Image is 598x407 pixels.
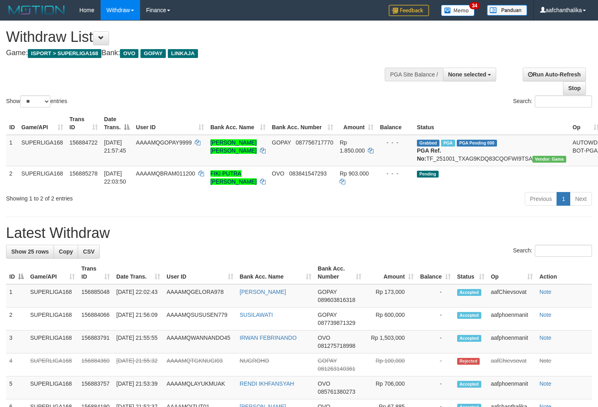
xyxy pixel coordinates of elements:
[6,166,18,189] td: 2
[6,29,391,45] h1: Withdraw List
[27,376,78,399] td: SUPERLIGA168
[318,312,337,318] span: GOPAY
[136,170,195,177] span: AAAAMQBRAM011200
[563,81,586,95] a: Stop
[113,376,163,399] td: [DATE] 21:53:39
[27,261,78,284] th: Game/API: activate to sort column ascending
[240,380,294,387] a: RENDI IKHFANSYAH
[417,284,454,308] td: -
[448,71,487,78] span: None selected
[6,225,592,241] h1: Latest Withdraw
[136,139,192,146] span: AAAAMQGOPAY9999
[417,147,441,162] b: PGA Ref. No:
[557,192,570,206] a: 1
[70,139,98,146] span: 156884722
[237,261,315,284] th: Bank Acc. Name: activate to sort column ascending
[163,284,236,308] td: AAAAMQGELORA978
[539,312,551,318] a: Note
[539,335,551,341] a: Note
[113,261,163,284] th: Date Trans.: activate to sort column ascending
[163,261,236,284] th: User ID: activate to sort column ascending
[417,171,439,178] span: Pending
[289,170,326,177] span: Copy 083841547293 to clipboard
[318,366,355,372] span: Copy 081263140361 to clipboard
[104,170,126,185] span: [DATE] 22:03:50
[318,297,355,303] span: Copy 089603816318 to clipboard
[417,140,439,147] span: Grabbed
[168,49,198,58] span: LINKAJA
[513,95,592,107] label: Search:
[488,308,536,331] td: aafphoenmanit
[11,248,49,255] span: Show 25 rows
[454,261,488,284] th: Status: activate to sort column ascending
[417,331,454,353] td: -
[78,308,113,331] td: 156884066
[365,376,417,399] td: Rp 706,000
[59,248,73,255] span: Copy
[488,331,536,353] td: aafphoenmanit
[488,376,536,399] td: aafphoenmanit
[120,49,138,58] span: OVO
[6,112,18,135] th: ID
[70,170,98,177] span: 156885278
[6,376,27,399] td: 5
[163,376,236,399] td: AAAAMQLAYUKMUAK
[6,245,54,258] a: Show 25 rows
[272,170,285,177] span: OVO
[487,5,527,16] img: panduan.png
[272,139,291,146] span: GOPAY
[66,112,101,135] th: Trans ID: activate to sort column ascending
[6,191,243,202] div: Showing 1 to 2 of 2 entries
[18,135,66,166] td: SUPERLIGA168
[457,289,481,296] span: Accepted
[318,380,330,387] span: OVO
[457,140,497,147] span: PGA Pending
[441,140,455,147] span: Marked by aafphoenmanit
[27,353,78,376] td: SUPERLIGA168
[441,5,475,16] img: Button%20Memo.svg
[6,308,27,331] td: 2
[380,138,410,147] div: - - -
[163,331,236,353] td: AAAAMQWANNANDO45
[28,49,101,58] span: ISPORT > SUPERLIGA168
[414,135,569,166] td: TF_251001_TXAG9KDQ83CQOFWI9TSA
[269,112,337,135] th: Bank Acc. Number: activate to sort column ascending
[417,376,454,399] td: -
[525,192,557,206] a: Previous
[536,261,592,284] th: Action
[457,381,481,388] span: Accepted
[457,358,480,365] span: Rejected
[570,192,592,206] a: Next
[27,308,78,331] td: SUPERLIGA168
[207,112,269,135] th: Bank Acc. Name: activate to sort column ascending
[240,312,273,318] a: SUSILAWATI
[417,308,454,331] td: -
[385,68,443,81] div: PGA Site Balance /
[240,357,269,364] a: NUGROHO
[18,112,66,135] th: Game/API: activate to sort column ascending
[488,353,536,376] td: aafChievsovat
[414,112,569,135] th: Status
[539,289,551,295] a: Note
[113,331,163,353] td: [DATE] 21:55:55
[83,248,95,255] span: CSV
[365,261,417,284] th: Amount: activate to sort column ascending
[318,289,337,295] span: GOPAY
[318,357,337,364] span: GOPAY
[6,261,27,284] th: ID: activate to sort column descending
[365,353,417,376] td: Rp 100,000
[318,388,355,395] span: Copy 085761380273 to clipboard
[6,284,27,308] td: 1
[113,308,163,331] td: [DATE] 21:56:09
[78,331,113,353] td: 156883791
[340,170,369,177] span: Rp 903.000
[6,331,27,353] td: 3
[523,68,586,81] a: Run Auto-Refresh
[417,261,454,284] th: Balance: activate to sort column ascending
[469,2,480,9] span: 34
[6,353,27,376] td: 4
[78,245,100,258] a: CSV
[240,335,297,341] a: IRWAN FEBRINANDO
[315,261,365,284] th: Bank Acc. Number: activate to sort column ascending
[340,139,365,154] span: Rp 1.850.000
